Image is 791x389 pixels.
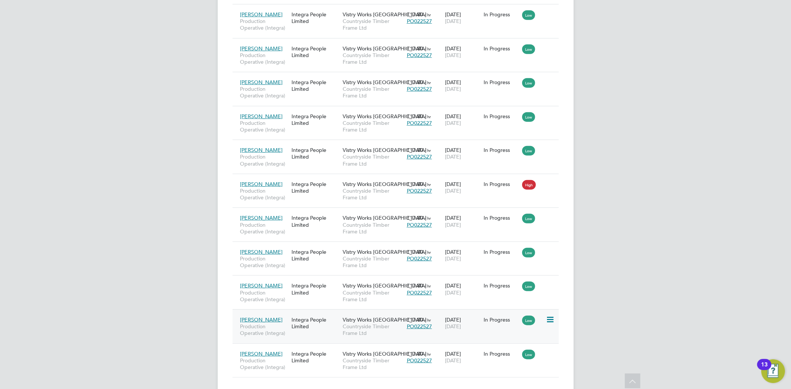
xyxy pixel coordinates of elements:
div: In Progress [484,316,518,323]
span: Low [522,350,535,359]
span: Production Operative (Integra) [240,289,288,303]
span: Countryside Timber Frame Ltd [343,187,403,201]
span: £17.80 [407,215,423,221]
div: [DATE] [443,177,482,198]
div: [DATE] [443,75,482,96]
span: PO022527 [407,86,432,92]
div: Integra People Limited [290,245,341,266]
span: Countryside Timber Frame Ltd [343,323,403,336]
span: Vistry Works [GEOGRAPHIC_DATA] [343,350,426,357]
span: Countryside Timber Frame Ltd [343,86,403,99]
span: Vistry Works [GEOGRAPHIC_DATA] [343,11,426,18]
span: PO022527 [407,323,432,330]
span: Low [522,214,535,223]
span: Countryside Timber Frame Ltd [343,120,403,133]
div: In Progress [484,249,518,255]
span: / hr [425,283,431,289]
div: [DATE] [443,347,482,368]
span: PO022527 [407,187,432,194]
span: Vistry Works [GEOGRAPHIC_DATA] [343,79,426,86]
span: £17.80 [407,249,423,255]
span: High [522,180,536,190]
span: Countryside Timber Frame Ltd [343,289,403,303]
span: [DATE] [445,222,461,228]
span: [DATE] [445,255,461,262]
div: Integra People Limited [290,143,341,164]
div: Integra People Limited [290,109,341,130]
span: [PERSON_NAME] [240,316,283,323]
span: Vistry Works [GEOGRAPHIC_DATA] [343,181,426,187]
span: / hr [425,12,431,17]
span: Low [522,44,535,54]
span: / hr [425,351,431,357]
span: Low [522,146,535,156]
span: PO022527 [407,357,432,364]
span: Countryside Timber Frame Ltd [343,222,403,235]
div: In Progress [484,79,518,86]
span: / hr [425,182,431,187]
span: £17.80 [407,147,423,153]
div: In Progress [484,113,518,120]
span: £17.80 [407,181,423,187]
div: In Progress [484,215,518,221]
span: Vistry Works [GEOGRAPHIC_DATA] [343,113,426,120]
div: [DATE] [443,7,482,28]
a: [PERSON_NAME]Production Operative (Integra)Integra People LimitedVistry Works [GEOGRAPHIC_DATA]Co... [238,7,559,13]
span: Low [522,316,535,325]
button: Open Resource Center, 13 new notifications [761,359,785,383]
div: In Progress [484,11,518,18]
span: / hr [425,46,431,51]
a: [PERSON_NAME]Production Operative (Integra)Integra People LimitedVistry Works [GEOGRAPHIC_DATA]Co... [238,75,559,81]
span: PO022527 [407,153,432,160]
div: [DATE] [443,211,482,232]
span: Vistry Works [GEOGRAPHIC_DATA] [343,215,426,221]
div: In Progress [484,147,518,153]
div: [DATE] [443,143,482,164]
div: In Progress [484,45,518,52]
span: / hr [425,215,431,221]
span: Production Operative (Integra) [240,153,288,167]
span: Countryside Timber Frame Ltd [343,255,403,269]
span: Countryside Timber Frame Ltd [343,52,403,65]
div: In Progress [484,282,518,289]
span: Production Operative (Integra) [240,120,288,133]
div: Integra People Limited [290,7,341,28]
span: Production Operative (Integra) [240,255,288,269]
a: [PERSON_NAME]Production Operative (Integra)Integra People LimitedVistry Works [GEOGRAPHIC_DATA]Co... [238,278,559,285]
span: [DATE] [445,153,461,160]
div: Integra People Limited [290,279,341,299]
span: Countryside Timber Frame Ltd [343,18,403,31]
span: PO022527 [407,52,432,59]
div: [DATE] [443,109,482,130]
span: PO022527 [407,222,432,228]
a: [PERSON_NAME]Production Operative (Integra)Integra People LimitedVistry Works [GEOGRAPHIC_DATA]Co... [238,143,559,149]
span: Vistry Works [GEOGRAPHIC_DATA] [343,316,426,323]
span: £17.80 [407,282,423,289]
span: Production Operative (Integra) [240,323,288,336]
span: [PERSON_NAME] [240,350,283,357]
a: [PERSON_NAME]Production Operative (Integra)Integra People LimitedVistry Works [GEOGRAPHIC_DATA]Co... [238,210,559,217]
span: [PERSON_NAME] [240,11,283,18]
span: £17.80 [407,45,423,52]
div: [DATE] [443,279,482,299]
span: Vistry Works [GEOGRAPHIC_DATA] [343,45,426,52]
span: [PERSON_NAME] [240,249,283,255]
span: [PERSON_NAME] [240,45,283,52]
span: £17.80 [407,113,423,120]
span: [PERSON_NAME] [240,215,283,221]
span: [PERSON_NAME] [240,181,283,187]
span: [DATE] [445,289,461,296]
span: Countryside Timber Frame Ltd [343,153,403,167]
div: 13 [761,365,768,374]
span: / hr [425,249,431,255]
span: Production Operative (Integra) [240,222,288,235]
div: [DATE] [443,245,482,266]
span: £17.80 [407,11,423,18]
span: [PERSON_NAME] [240,113,283,120]
a: [PERSON_NAME]Production Operative (Integra)Integra People LimitedVistry Works [GEOGRAPHIC_DATA]Co... [238,109,559,115]
span: Low [522,248,535,257]
div: In Progress [484,350,518,357]
span: £17.80 [407,350,423,357]
span: [DATE] [445,187,461,194]
span: PO022527 [407,120,432,126]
